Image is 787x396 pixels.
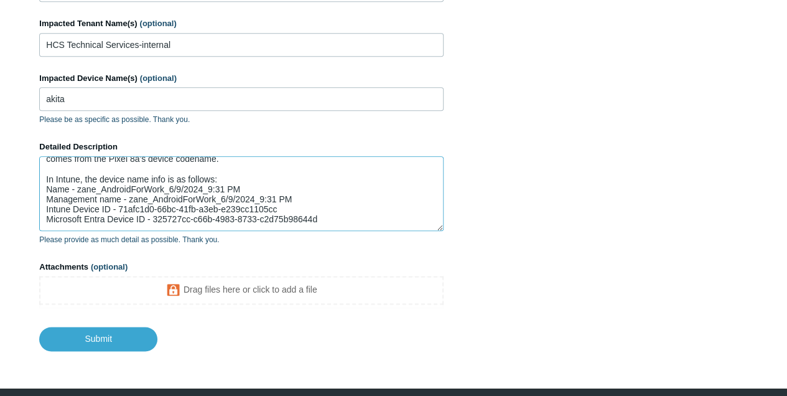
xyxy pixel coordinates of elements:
p: Please be as specific as possible. Thank you. [39,114,444,125]
label: Impacted Device Name(s) [39,72,444,85]
label: Impacted Tenant Name(s) [39,17,444,30]
span: (optional) [91,262,128,271]
input: Submit [39,327,157,351]
p: Please provide as much detail as possible. Thank you. [39,234,444,245]
span: (optional) [140,73,177,83]
span: (optional) [140,19,177,28]
label: Detailed Description [39,141,444,153]
label: Attachments [39,261,444,273]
